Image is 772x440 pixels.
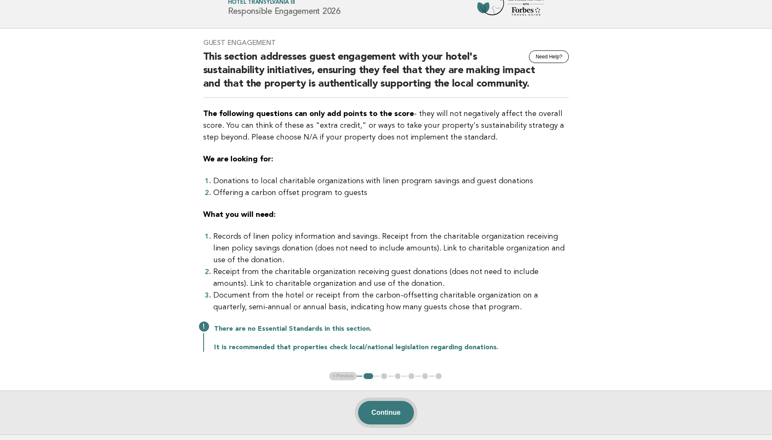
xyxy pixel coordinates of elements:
[213,175,569,187] li: Donations to local charitable organizations with linen program savings and guest donations
[358,401,414,424] button: Continue
[203,39,569,47] h3: Guest Engagement
[213,187,569,199] li: Offering a carbon offset program to guests
[213,231,569,266] li: Records of linen policy information and savings. Receipt from the charitable organization receivi...
[203,108,569,143] p: - they will not negatively affect the overall score. You can think of these as "extra credit," or...
[213,290,569,313] li: Document from the hotel or receipt from the carbon-offsetting charitable organization on a quarte...
[203,155,273,163] strong: We are looking for:
[214,325,569,333] p: There are no Essential Standards in this section.
[362,372,374,380] button: 1
[529,50,569,63] button: Need Help?
[203,211,276,219] strong: What you will need:
[203,110,414,118] strong: The following questions can only add points to the score
[203,50,569,98] h2: This section addresses guest engagement with your hotel's sustainability initiatives, ensuring th...
[214,343,569,352] p: It is recommended that properties check local/national legislation regarding donations.
[213,266,569,290] li: Receipt from the charitable organization receiving guest donations (does not need to include amou...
